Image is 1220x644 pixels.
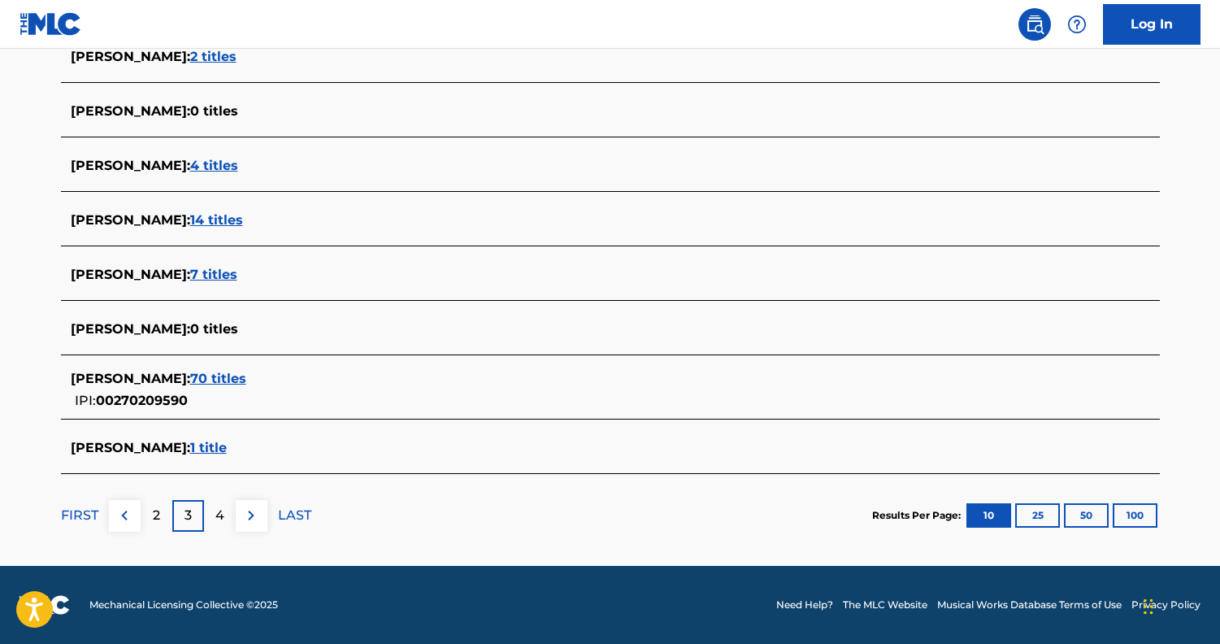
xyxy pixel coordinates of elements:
span: [PERSON_NAME] : [71,103,190,119]
span: [PERSON_NAME] : [71,267,190,282]
p: 4 [215,506,224,525]
span: 14 titles [190,212,243,228]
span: 70 titles [190,371,246,386]
a: Log In [1103,4,1200,45]
span: [PERSON_NAME] : [71,158,190,173]
span: 0 titles [190,321,238,337]
div: Help [1061,8,1093,41]
p: 2 [153,506,160,525]
span: [PERSON_NAME] : [71,212,190,228]
span: 00270209590 [96,393,188,408]
span: 4 titles [190,158,238,173]
button: 100 [1113,503,1157,528]
p: FIRST [61,506,98,525]
p: LAST [278,506,311,525]
div: Drag [1144,582,1153,631]
span: [PERSON_NAME] : [71,371,190,386]
iframe: Chat Widget [1139,566,1220,644]
p: Results Per Page: [872,508,965,523]
span: 7 titles [190,267,237,282]
img: search [1025,15,1044,34]
span: IPI: [75,393,96,408]
span: 0 titles [190,103,238,119]
a: The MLC Website [843,598,927,612]
a: Need Help? [776,598,833,612]
a: Privacy Policy [1131,598,1200,612]
span: [PERSON_NAME] : [71,49,190,64]
a: Musical Works Database Terms of Use [937,598,1122,612]
img: right [241,506,261,525]
button: 10 [966,503,1011,528]
p: 3 [185,506,192,525]
img: MLC Logo [20,12,82,36]
button: 25 [1015,503,1060,528]
span: [PERSON_NAME] : [71,440,190,455]
span: 1 title [190,440,227,455]
button: 50 [1064,503,1109,528]
span: 2 titles [190,49,237,64]
a: Public Search [1018,8,1051,41]
span: [PERSON_NAME] : [71,321,190,337]
img: help [1067,15,1087,34]
img: left [115,506,134,525]
img: logo [20,595,70,615]
span: Mechanical Licensing Collective © 2025 [89,598,278,612]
